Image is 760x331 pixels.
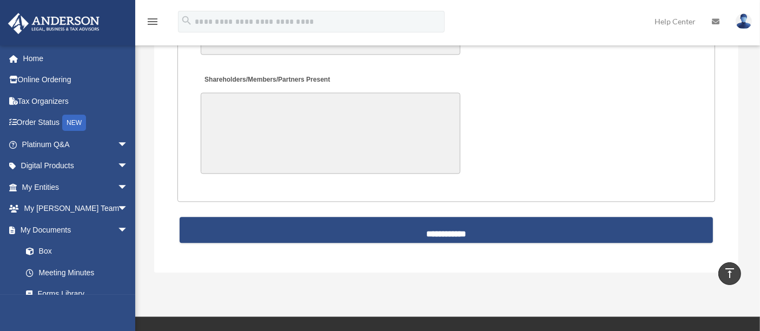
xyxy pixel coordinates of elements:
a: My Documentsarrow_drop_down [8,219,144,241]
a: Platinum Q&Aarrow_drop_down [8,134,144,155]
a: Order StatusNEW [8,112,144,134]
a: vertical_align_top [718,262,741,285]
a: My [PERSON_NAME] Teamarrow_drop_down [8,198,144,220]
span: arrow_drop_down [117,134,139,156]
span: arrow_drop_down [117,176,139,198]
a: Home [8,48,144,69]
img: User Pic [736,14,752,29]
span: arrow_drop_down [117,219,139,241]
a: Forms Library [15,283,144,305]
a: Online Ordering [8,69,144,91]
a: Tax Organizers [8,90,144,112]
a: Meeting Minutes [15,262,139,283]
a: Digital Productsarrow_drop_down [8,155,144,177]
img: Anderson Advisors Platinum Portal [5,13,103,34]
a: My Entitiesarrow_drop_down [8,176,144,198]
i: vertical_align_top [723,267,736,280]
i: search [181,15,193,27]
div: NEW [62,115,86,131]
a: menu [146,19,159,28]
i: menu [146,15,159,28]
span: arrow_drop_down [117,155,139,177]
a: Box [15,241,144,262]
label: Shareholders/Members/Partners Present [201,73,333,88]
span: arrow_drop_down [117,198,139,220]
